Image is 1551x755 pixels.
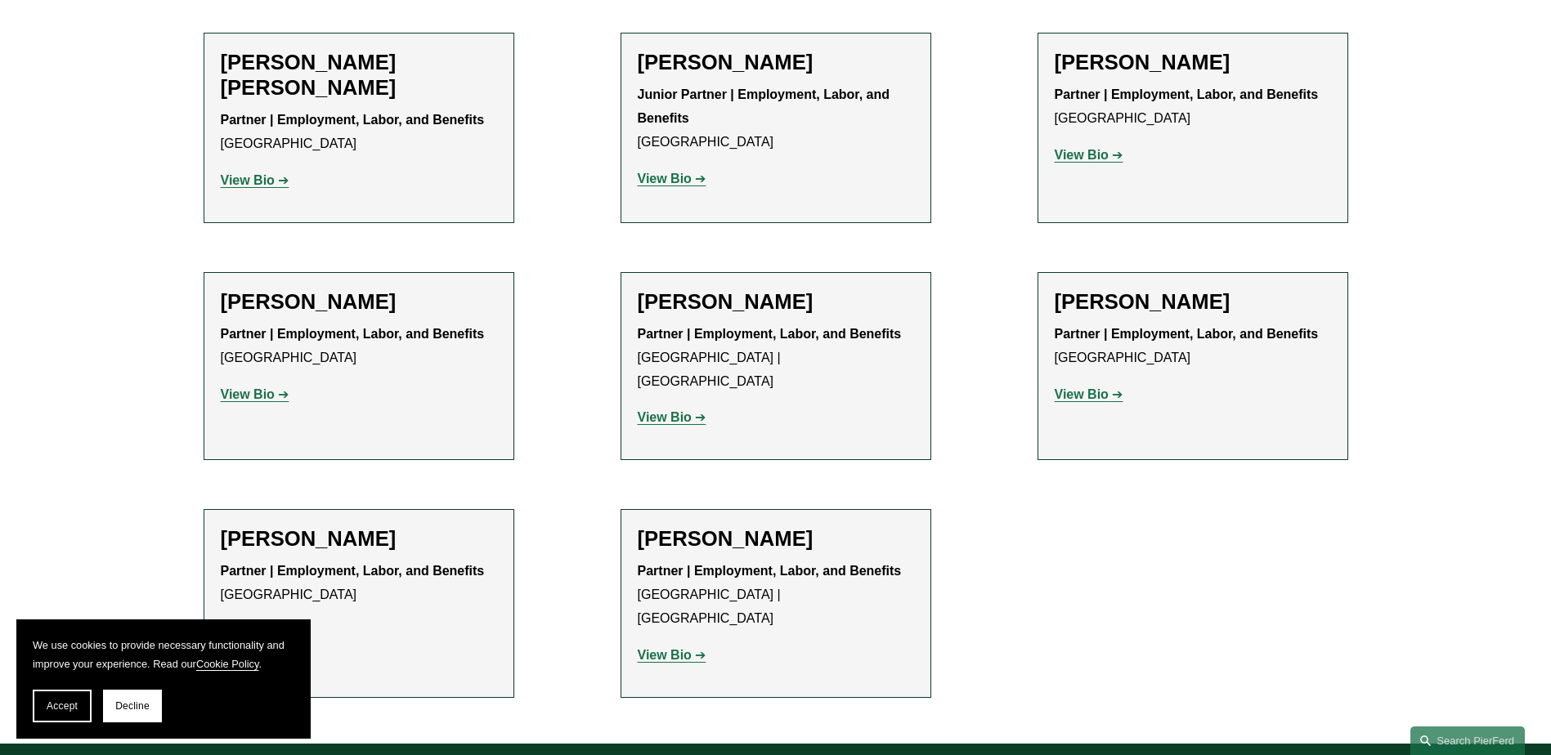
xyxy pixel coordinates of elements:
[221,50,497,101] h2: [PERSON_NAME] [PERSON_NAME]
[221,564,485,578] strong: Partner | Employment, Labor, and Benefits
[638,172,692,185] strong: View Bio
[221,323,497,370] p: [GEOGRAPHIC_DATA]
[1055,387,1109,401] strong: View Bio
[638,289,914,315] h2: [PERSON_NAME]
[196,658,259,670] a: Cookie Policy
[103,690,162,722] button: Decline
[221,173,275,187] strong: View Bio
[638,560,914,630] p: [GEOGRAPHIC_DATA] | [GEOGRAPHIC_DATA]
[221,113,485,127] strong: Partner | Employment, Labor, and Benefits
[221,173,289,187] a: View Bio
[1055,83,1331,131] p: [GEOGRAPHIC_DATA]
[1055,148,1123,162] a: View Bio
[1055,289,1331,315] h2: [PERSON_NAME]
[638,564,902,578] strong: Partner | Employment, Labor, and Benefits
[638,50,914,75] h2: [PERSON_NAME]
[221,109,497,156] p: [GEOGRAPHIC_DATA]
[1055,387,1123,401] a: View Bio
[1055,323,1331,370] p: [GEOGRAPHIC_DATA]
[221,289,497,315] h2: [PERSON_NAME]
[1055,148,1109,162] strong: View Bio
[16,619,311,739] section: Cookie banner
[47,700,78,712] span: Accept
[1410,726,1525,755] a: Search this site
[638,648,706,662] a: View Bio
[33,636,294,673] p: We use cookies to provide necessary functionality and improve your experience. Read our .
[638,172,706,185] a: View Bio
[638,83,914,154] p: [GEOGRAPHIC_DATA]
[638,410,692,424] strong: View Bio
[33,690,92,722] button: Accept
[1055,87,1319,101] strong: Partner | Employment, Labor, and Benefits
[638,526,914,552] h2: [PERSON_NAME]
[1055,50,1331,75] h2: [PERSON_NAME]
[638,323,914,393] p: [GEOGRAPHIC_DATA] | [GEOGRAPHIC_DATA]
[221,387,289,401] a: View Bio
[221,387,275,401] strong: View Bio
[221,327,485,341] strong: Partner | Employment, Labor, and Benefits
[221,526,497,552] h2: [PERSON_NAME]
[1055,327,1319,341] strong: Partner | Employment, Labor, and Benefits
[115,700,150,712] span: Decline
[221,560,497,607] p: [GEOGRAPHIC_DATA]
[638,327,902,341] strong: Partner | Employment, Labor, and Benefits
[638,648,692,662] strong: View Bio
[638,410,706,424] a: View Bio
[638,87,894,125] strong: Junior Partner | Employment, Labor, and Benefits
